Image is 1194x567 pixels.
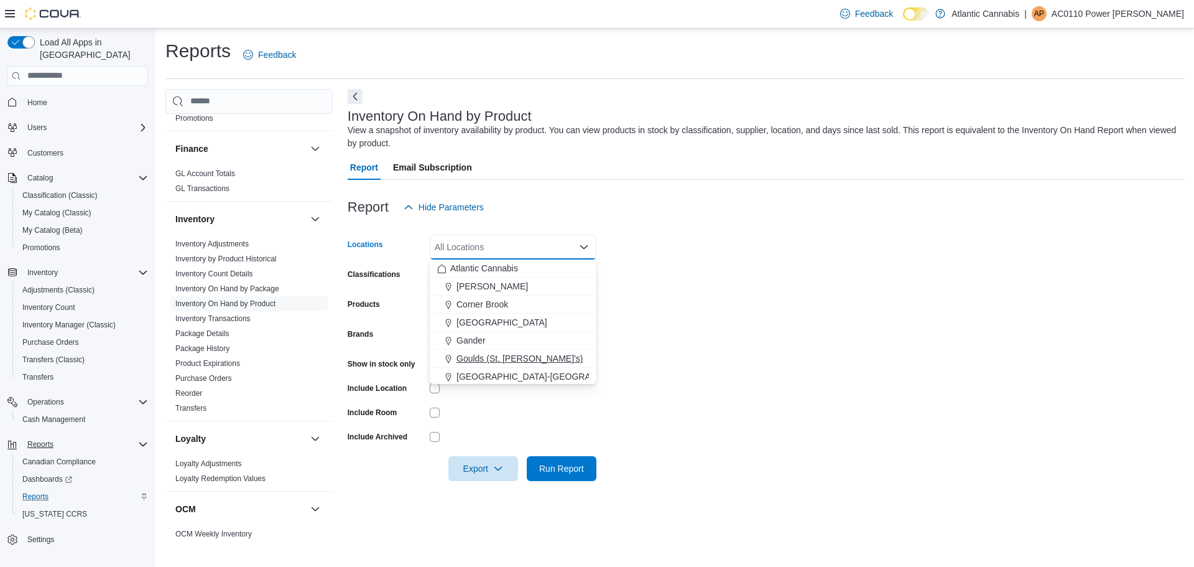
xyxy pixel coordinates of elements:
h3: OCM [175,503,196,515]
a: Reorder [175,389,202,398]
span: Feedback [855,7,893,20]
label: Include Room [348,408,397,418]
button: [US_STATE] CCRS [12,505,153,523]
button: Canadian Compliance [12,453,153,471]
span: Catalog [22,171,148,185]
button: Corner Brook [430,296,596,314]
a: Promotions [17,240,65,255]
span: Loyalty Adjustments [175,459,242,469]
span: Corner Brook [456,298,508,311]
span: Package Details [175,329,229,339]
span: Inventory On Hand by Product [175,299,275,309]
span: Purchase Orders [175,373,232,383]
button: Purchase Orders [12,334,153,351]
span: OCM Weekly Inventory [175,529,252,539]
span: Users [27,123,47,133]
a: Purchase Orders [17,335,84,350]
a: Inventory by Product Historical [175,255,277,263]
span: Promotions [175,113,213,123]
div: OCM [165,527,333,546]
button: Users [22,120,52,135]
span: Export [456,456,511,481]
a: Feedback [835,1,898,26]
button: Run Report [527,456,596,481]
button: My Catalog (Classic) [12,204,153,222]
button: [GEOGRAPHIC_DATA] [430,314,596,332]
button: Gander [430,332,596,350]
button: My Catalog (Beta) [12,222,153,239]
span: Operations [27,397,64,407]
span: Inventory [22,265,148,280]
button: Transfers (Classic) [12,351,153,368]
span: GL Account Totals [175,169,235,179]
span: Promotions [17,240,148,255]
a: Dashboards [12,471,153,488]
span: Loyalty Redemption Values [175,474,266,484]
button: Home [2,93,153,111]
span: My Catalog (Classic) [17,205,148,220]
span: Package History [175,344,229,354]
h3: Finance [175,143,208,155]
a: Inventory On Hand by Package [175,284,279,293]
a: Dashboards [17,472,77,487]
button: Operations [2,393,153,411]
button: Cash Management [12,411,153,428]
span: Canadian Compliance [17,454,148,469]
button: Loyalty [175,433,305,445]
label: Products [348,299,380,309]
a: Loyalty Redemption Values [175,474,266,483]
span: Washington CCRS [17,507,148,522]
a: Package Details [175,329,229,338]
button: Transfers [12,368,153,386]
span: Inventory Adjustments [175,239,249,249]
a: GL Transactions [175,184,229,193]
label: Brands [348,329,373,339]
h3: Inventory On Hand by Product [348,109,532,124]
a: Package History [175,344,229,353]
label: Show in stock only [348,359,415,369]
a: Classification (Classic) [17,188,103,203]
button: [GEOGRAPHIC_DATA]-[GEOGRAPHIC_DATA] [430,368,596,386]
button: Hide Parameters [399,195,489,220]
span: Settings [22,532,148,547]
a: Settings [22,532,59,547]
span: Home [22,95,148,110]
span: Dashboards [22,474,72,484]
button: Catalog [2,169,153,187]
span: Feedback [258,49,296,61]
span: My Catalog (Beta) [17,223,148,238]
span: AP [1034,6,1044,21]
label: Include Location [348,383,407,393]
span: Goulds (St. [PERSON_NAME]'s) [456,352,583,365]
button: Promotions [12,239,153,256]
a: OCM Weekly Inventory [175,530,252,538]
h3: Inventory [175,213,215,225]
div: View a snapshot of inventory availability by product. You can view products in stock by classific... [348,124,1178,150]
span: Users [22,120,148,135]
label: Classifications [348,269,400,279]
button: Settings [2,530,153,548]
button: Users [2,119,153,136]
span: Reports [17,489,148,504]
img: Cova [25,7,81,20]
span: My Catalog (Beta) [22,225,83,235]
a: Inventory Transactions [175,314,251,323]
span: Catalog [27,173,53,183]
button: Inventory [308,212,323,227]
span: Inventory [27,268,58,278]
span: Inventory Manager (Classic) [22,320,116,330]
span: Atlantic Cannabis [450,262,518,274]
a: Inventory On Hand by Product [175,299,275,308]
span: Canadian Compliance [22,457,96,467]
a: Product Expirations [175,359,240,368]
span: [GEOGRAPHIC_DATA]-[GEOGRAPHIC_DATA] [456,370,641,383]
span: Purchase Orders [22,337,79,347]
button: Customers [2,144,153,162]
a: Canadian Compliance [17,454,101,469]
button: Finance [175,143,305,155]
span: Settings [27,535,54,545]
div: Finance [165,166,333,201]
span: Purchase Orders [17,335,148,350]
span: My Catalog (Classic) [22,208,91,218]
